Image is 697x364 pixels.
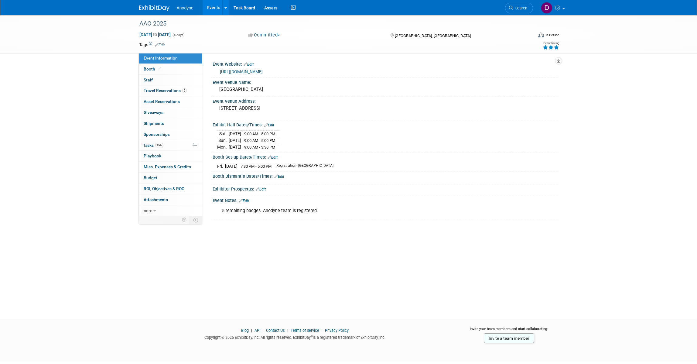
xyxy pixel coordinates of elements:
a: API [255,328,260,333]
td: Personalize Event Tab Strip [179,216,190,224]
a: Budget [139,173,202,183]
span: Giveaways [144,110,163,115]
span: | [261,328,265,333]
a: Event Information [139,53,202,64]
span: Event Information [144,56,178,60]
span: Booth [144,67,162,71]
td: Mon. [217,144,229,150]
div: Event Rating [543,42,559,45]
a: Edit [155,43,165,47]
span: Tasks [143,143,163,148]
img: ExhibitDay [139,5,169,11]
td: [DATE] [225,163,237,169]
a: Staff [139,75,202,85]
span: 9:00 AM - 5:00 PM [244,138,275,143]
span: 7:30 AM - 5:00 PM [241,164,272,169]
td: Registration- [GEOGRAPHIC_DATA] [273,163,333,169]
button: Committed [246,32,282,38]
td: [DATE] [229,137,241,144]
a: Shipments [139,118,202,129]
a: Edit [256,187,266,191]
span: Search [513,6,527,10]
div: [GEOGRAPHIC_DATA] [217,85,554,94]
pre: [STREET_ADDRESS] [219,105,350,111]
sup: ® [311,335,313,338]
a: Giveaways [139,107,202,118]
div: Invite your team members and start collaborating: [460,326,558,335]
i: Booth reservation complete [158,67,161,70]
div: Booth Dismantle Dates/Times: [213,172,558,180]
div: Event Venue Address: [213,97,558,104]
a: Contact Us [266,328,285,333]
span: 2 [182,88,187,93]
div: Event Website: [213,60,558,67]
a: Booth [139,64,202,74]
span: 9:00 AM - 5:00 PM [244,132,275,136]
a: Edit [268,155,278,160]
td: Sun. [217,137,229,144]
div: In-Person [545,33,559,37]
span: Budget [144,175,157,180]
div: Event Notes: [213,196,558,204]
span: | [286,328,290,333]
td: Sat. [217,131,229,137]
span: | [250,328,254,333]
span: Travel Reservations [144,88,187,93]
a: Search [505,3,533,13]
a: Tasks45% [139,140,202,151]
a: Edit [244,62,254,67]
div: 5 remaining badges. Anodyne team is registered. [218,205,491,217]
span: ROI, Objectives & ROO [144,186,184,191]
a: Sponsorships [139,129,202,140]
a: Privacy Policy [325,328,349,333]
span: more [142,208,152,213]
span: Shipments [144,121,164,126]
a: Terms of Service [291,328,319,333]
span: [GEOGRAPHIC_DATA], [GEOGRAPHIC_DATA] [395,33,471,38]
img: Dawn Jozwiak [541,2,552,14]
div: Exhibit Hall Dates/Times: [213,120,558,128]
div: Event Format [497,32,560,41]
span: (4 days) [172,33,185,37]
span: Attachments [144,197,168,202]
td: Toggle Event Tabs [190,216,202,224]
span: Sponsorships [144,132,170,137]
a: Travel Reservations2 [139,85,202,96]
span: Asset Reservations [144,99,180,104]
div: Event Venue Name: [213,78,558,85]
a: Invite a team member [484,333,534,343]
td: Fri. [217,163,225,169]
td: Tags [139,42,165,48]
a: more [139,205,202,216]
a: Asset Reservations [139,96,202,107]
span: 9:00 AM - 3:30 PM [244,145,275,149]
a: ROI, Objectives & ROO [139,184,202,194]
a: Playbook [139,151,202,161]
span: [DATE] [DATE] [139,32,171,37]
span: Staff [144,77,153,82]
span: Misc. Expenses & Credits [144,164,191,169]
a: Attachments [139,194,202,205]
span: Playbook [144,153,161,158]
span: 45% [155,143,163,147]
a: Edit [264,123,274,127]
a: Blog [241,328,249,333]
span: to [152,32,158,37]
td: [DATE] [229,144,241,150]
a: Edit [274,174,284,179]
div: Exhibitor Prospectus: [213,184,558,192]
span: | [320,328,324,333]
img: Format-Inperson.png [538,33,544,37]
div: AAO 2025 [137,18,524,29]
div: Booth Set-up Dates/Times: [213,153,558,160]
a: Edit [239,199,249,203]
a: [URL][DOMAIN_NAME] [220,69,263,74]
a: Misc. Expenses & Credits [139,162,202,172]
td: [DATE] [229,131,241,137]
div: Copyright © 2025 ExhibitDay, Inc. All rights reserved. ExhibitDay is a registered trademark of Ex... [139,333,451,340]
span: Anodyne [177,5,193,10]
